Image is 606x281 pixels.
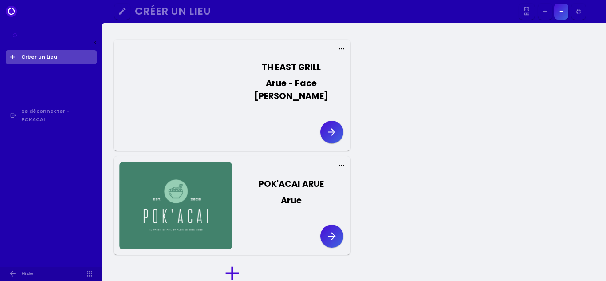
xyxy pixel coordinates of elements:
[135,7,510,15] div: Créer un Lieu
[262,61,321,74] div: TH EAST GRILL
[132,4,516,20] button: Créer un Lieu
[232,169,345,216] button: POK'ACAI ARUEArue
[6,50,97,64] a: Créer un Lieu
[259,178,324,191] div: POK'ACAI ARUE
[588,6,599,17] img: Image
[281,194,302,207] div: Arue
[6,104,97,127] a: Se déconnecter - POKACAI
[232,52,345,112] button: TH EAST GRILLArue - Face [PERSON_NAME]
[241,77,341,103] div: Arue - Face [PERSON_NAME]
